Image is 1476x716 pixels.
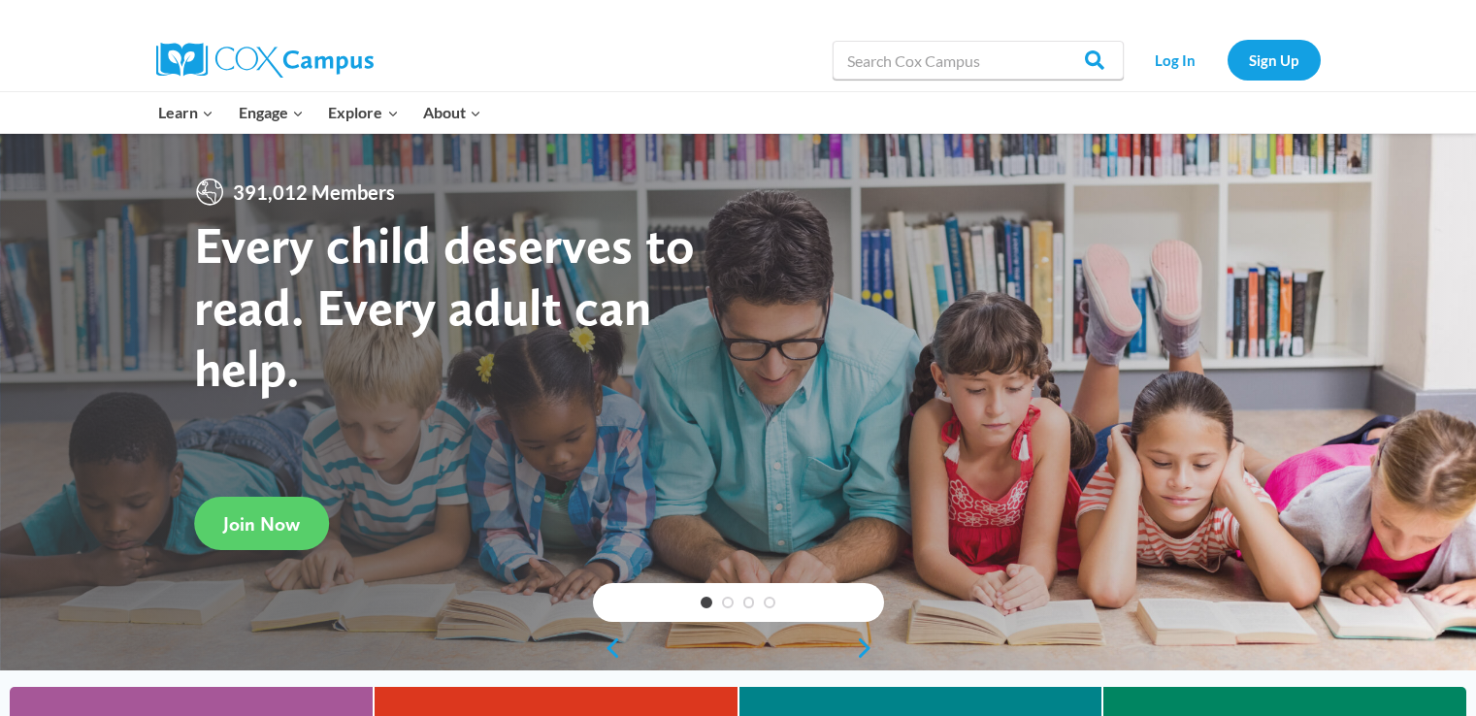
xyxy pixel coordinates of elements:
[147,92,494,133] nav: Primary Navigation
[194,497,329,550] a: Join Now
[223,512,300,536] span: Join Now
[593,629,884,667] div: content slider buttons
[194,213,695,399] strong: Every child deserves to read. Every adult can help.
[225,177,403,208] span: 391,012 Members
[722,597,734,608] a: 2
[593,636,622,660] a: previous
[855,636,884,660] a: next
[423,100,481,125] span: About
[328,100,398,125] span: Explore
[1133,40,1321,80] nav: Secondary Navigation
[158,100,213,125] span: Learn
[156,43,374,78] img: Cox Campus
[239,100,304,125] span: Engage
[1228,40,1321,80] a: Sign Up
[833,41,1124,80] input: Search Cox Campus
[701,597,712,608] a: 1
[743,597,755,608] a: 3
[764,597,775,608] a: 4
[1133,40,1218,80] a: Log In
